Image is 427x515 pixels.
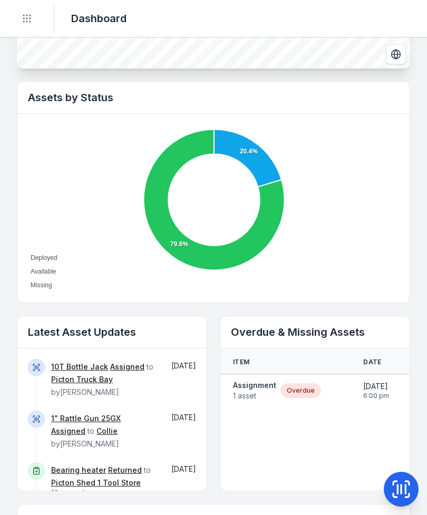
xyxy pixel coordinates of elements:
[51,465,106,475] a: Bearing heater
[171,464,196,473] time: 11/8/2025, 7:24:54 am
[28,325,196,339] h2: Latest Asset Updates
[280,383,321,398] div: Overdue
[51,413,121,424] a: 1” Rattle Gun 25GX
[233,380,276,391] strong: Assignment
[363,381,389,392] span: [DATE]
[31,281,52,289] span: Missing
[31,254,57,261] span: Deployed
[171,361,196,370] time: 11/8/2025, 7:41:14 am
[171,413,196,422] time: 11/8/2025, 7:30:58 am
[386,44,406,64] button: Switch to Satellite View
[31,268,56,275] span: Available
[51,362,108,372] a: 10T Bottle Jack
[51,478,156,499] a: Picton Shed 1 Tool Store (Storage)
[51,414,121,448] span: to by [PERSON_NAME]
[51,465,156,510] span: to by [PERSON_NAME]
[363,381,389,400] time: 8/8/2025, 6:00:00 pm
[17,8,37,28] button: Toggle navigation
[51,362,153,396] span: to by [PERSON_NAME]
[51,374,113,385] a: Picton Truck Bay
[363,392,389,400] span: 6:00 pm
[28,90,399,105] h2: Assets by Status
[171,464,196,473] span: [DATE]
[233,380,276,401] a: Assignment1 asset
[233,391,276,401] span: 1 asset
[51,426,85,436] a: Assigned
[96,426,118,436] a: Collie
[233,358,249,366] span: Item
[231,325,399,339] h2: Overdue & Missing Assets
[171,361,196,370] span: [DATE]
[363,358,381,366] span: Date
[171,413,196,422] span: [DATE]
[110,362,144,372] a: Assigned
[108,465,142,475] a: Returned
[71,11,127,26] h2: Dashboard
